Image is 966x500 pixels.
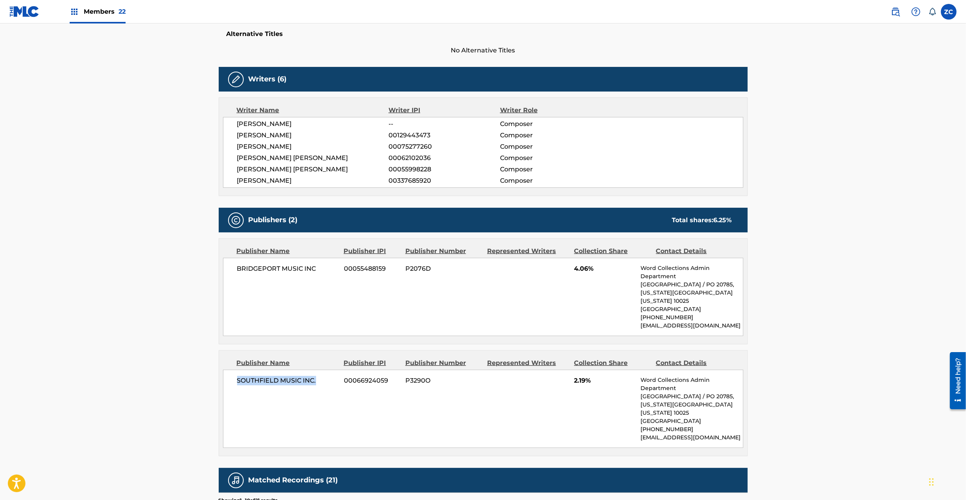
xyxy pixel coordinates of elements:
span: BRIDGEPORT MUSIC INC [237,264,338,273]
p: [EMAIL_ADDRESS][DOMAIN_NAME] [640,322,743,330]
p: Word Collections Admin Department [640,376,743,392]
div: Publisher Name [237,246,338,256]
div: Contact Details [656,358,732,368]
span: Composer [500,153,601,163]
p: [PHONE_NUMBER] [640,313,743,322]
span: -- [389,119,500,129]
h5: Writers (6) [248,75,287,84]
div: Help [908,4,924,20]
div: Notifications [928,8,936,16]
img: Writers [231,75,241,84]
div: Contact Details [656,246,732,256]
iframe: Chat Widget [927,462,966,500]
span: [PERSON_NAME] [237,142,389,151]
h5: Matched Recordings (21) [248,476,338,485]
span: Composer [500,119,601,129]
span: [PERSON_NAME] [237,119,389,129]
img: Matched Recordings [231,476,241,485]
p: [PHONE_NUMBER] [640,425,743,433]
div: Represented Writers [487,246,568,256]
p: [GEOGRAPHIC_DATA] / PO 20785, [640,392,743,401]
p: [US_STATE][GEOGRAPHIC_DATA][US_STATE] 10025 [640,289,743,305]
span: 00337685920 [389,176,500,185]
img: MLC Logo [9,6,40,17]
img: Top Rightsholders [70,7,79,16]
div: Writer Role [500,106,601,115]
span: P2076D [405,264,481,273]
p: [US_STATE][GEOGRAPHIC_DATA][US_STATE] 10025 [640,401,743,417]
span: Composer [500,131,601,140]
h5: Publishers (2) [248,216,298,225]
span: 00055488159 [344,264,399,273]
span: 00075277260 [389,142,500,151]
span: 22 [119,8,126,15]
iframe: Resource Center [944,349,966,412]
img: help [911,7,921,16]
p: [GEOGRAPHIC_DATA] / PO 20785, [640,281,743,289]
span: 2.19% [574,376,635,385]
span: Composer [500,176,601,185]
span: [PERSON_NAME] [PERSON_NAME] [237,153,389,163]
span: 00062102036 [389,153,500,163]
span: No Alternative Titles [219,46,748,55]
div: Writer Name [237,106,389,115]
div: Publisher Number [405,358,481,368]
span: 4.06% [574,264,635,273]
span: 00129443473 [389,131,500,140]
a: Public Search [888,4,903,20]
p: Word Collections Admin Department [640,264,743,281]
div: Collection Share [574,246,650,256]
div: Publisher IPI [344,246,399,256]
div: Represented Writers [487,358,568,368]
span: SOUTHFIELD MUSIC INC. [237,376,338,385]
img: Publishers [231,216,241,225]
div: Drag [929,470,934,494]
span: Composer [500,165,601,174]
span: 00055998228 [389,165,500,174]
p: [GEOGRAPHIC_DATA] [640,417,743,425]
p: [GEOGRAPHIC_DATA] [640,305,743,313]
span: [PERSON_NAME] [237,131,389,140]
div: Collection Share [574,358,650,368]
div: Publisher Name [237,358,338,368]
span: 00066924059 [344,376,399,385]
span: [PERSON_NAME] [PERSON_NAME] [237,165,389,174]
div: Publisher Number [405,246,481,256]
img: search [891,7,900,16]
span: Members [84,7,126,16]
span: P3290O [405,376,481,385]
span: 6.25 % [714,216,732,224]
h5: Alternative Titles [227,30,740,38]
span: Composer [500,142,601,151]
span: [PERSON_NAME] [237,176,389,185]
div: Writer IPI [389,106,500,115]
div: Publisher IPI [344,358,399,368]
div: Total shares: [672,216,732,225]
p: [EMAIL_ADDRESS][DOMAIN_NAME] [640,433,743,442]
div: User Menu [941,4,957,20]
